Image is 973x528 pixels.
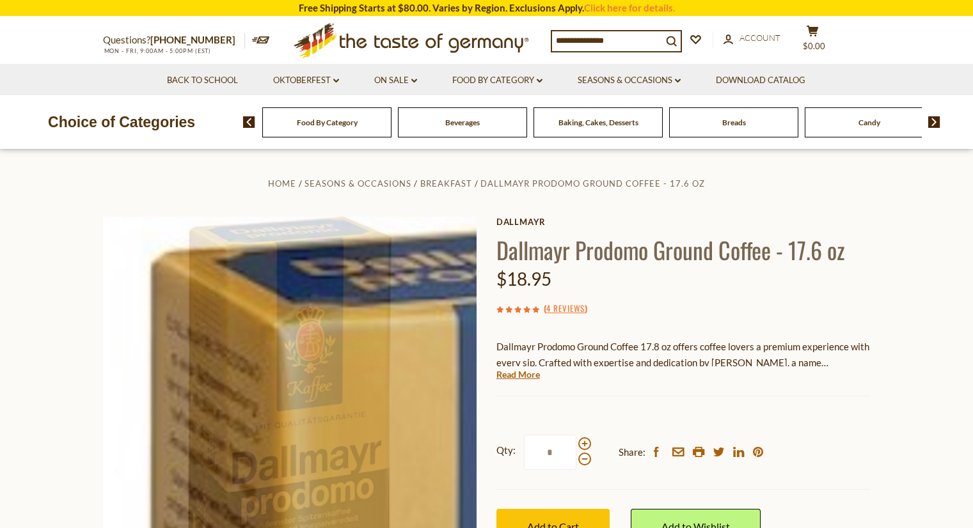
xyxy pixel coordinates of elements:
[544,302,587,314] span: ( )
[305,178,411,189] a: Seasons & Occasions
[803,41,825,51] span: $0.00
[794,25,832,57] button: $0.00
[740,33,780,43] span: Account
[724,31,780,45] a: Account
[578,74,681,88] a: Seasons & Occasions
[546,302,585,316] a: 4 Reviews
[558,118,638,127] a: Baking, Cakes, Desserts
[452,74,542,88] a: Food By Category
[374,74,417,88] a: On Sale
[297,118,358,127] a: Food By Category
[496,235,871,264] h1: Dallmayr Prodomo Ground Coffee - 17.6 oz
[103,32,245,49] p: Questions?
[496,217,871,227] a: Dallmayr
[167,74,238,88] a: Back to School
[420,178,472,189] a: Breakfast
[524,435,576,470] input: Qty:
[619,444,645,460] span: Share:
[928,116,940,128] img: next arrow
[722,118,746,127] a: Breads
[480,178,705,189] a: Dallmayr Prodomo Ground Coffee - 17.6 oz
[445,118,480,127] a: Beverages
[150,34,235,45] a: [PHONE_NUMBER]
[496,339,871,371] p: Dallmayr Prodomo Ground Coffee 17.8 oz offers coffee lovers a premium experience with every sip. ...
[243,116,255,128] img: previous arrow
[103,47,212,54] span: MON - FRI, 9:00AM - 5:00PM (EST)
[584,2,675,13] a: Click here for details.
[273,74,339,88] a: Oktoberfest
[496,442,516,458] strong: Qty:
[858,118,880,127] a: Candy
[496,268,551,290] span: $18.95
[496,368,540,381] a: Read More
[716,74,805,88] a: Download Catalog
[268,178,296,189] a: Home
